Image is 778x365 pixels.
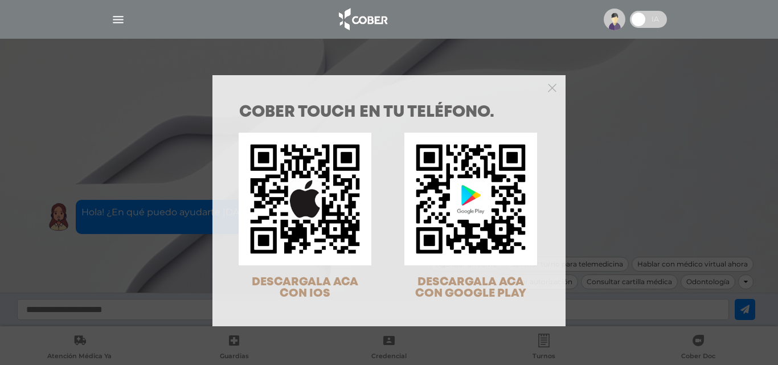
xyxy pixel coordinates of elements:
[404,133,537,265] img: qr-code
[415,277,526,299] span: DESCARGALA ACA CON GOOGLE PLAY
[239,105,539,121] h1: COBER TOUCH en tu teléfono.
[252,277,358,299] span: DESCARGALA ACA CON IOS
[239,133,371,265] img: qr-code
[548,82,556,92] button: Close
